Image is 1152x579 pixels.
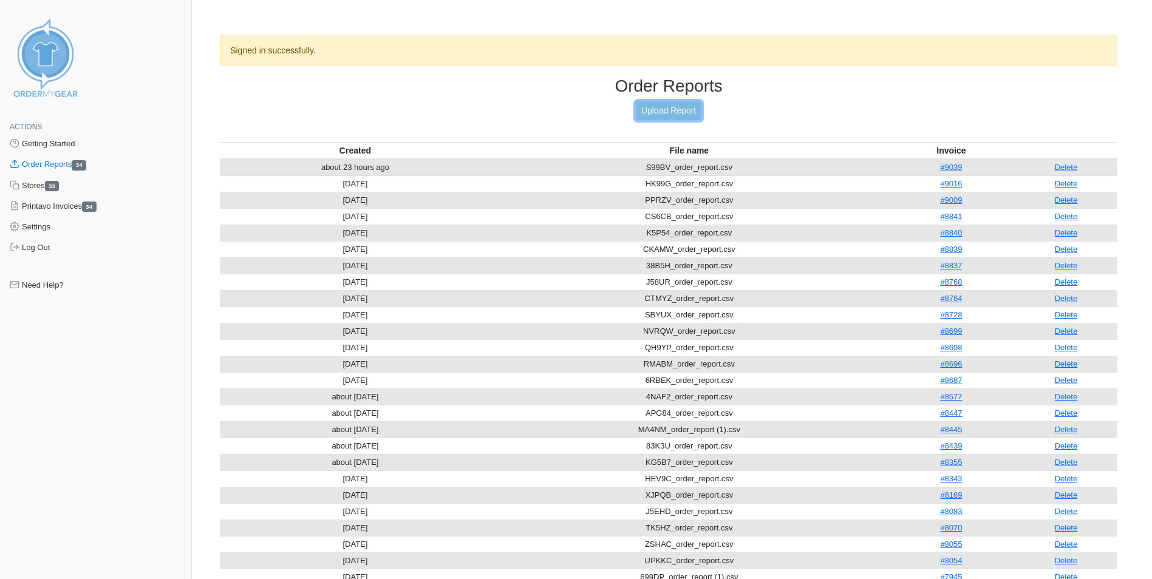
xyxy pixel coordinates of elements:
[940,343,962,352] a: #8698
[491,421,888,438] td: MA4NM_order_report (1).csv
[220,356,491,372] td: [DATE]
[220,470,491,487] td: [DATE]
[491,552,888,569] td: UPKKC_order_report.csv
[491,503,888,520] td: J5EHD_order_report.csv
[1055,245,1078,254] a: Delete
[491,372,888,388] td: 6RBEK_order_report.csv
[491,487,888,503] td: XJPQB_order_report.csv
[491,520,888,536] td: TK5HZ_order_report.csv
[491,257,888,274] td: 38B5H_order_report.csv
[940,540,962,549] a: #8055
[940,376,962,385] a: #8687
[491,356,888,372] td: RMABM_order_report.csv
[1055,310,1078,319] a: Delete
[220,76,1117,96] h3: Order Reports
[220,405,491,421] td: about [DATE]
[220,454,491,470] td: about [DATE]
[940,474,962,483] a: #8343
[220,257,491,274] td: [DATE]
[940,425,962,434] a: #8445
[940,327,962,336] a: #8699
[82,201,97,212] span: 34
[1055,228,1078,237] a: Delete
[72,160,86,171] span: 34
[491,159,888,176] td: S99BV_order_report.csv
[491,438,888,454] td: 83K3U_order_report.csv
[220,175,491,192] td: [DATE]
[491,274,888,290] td: J58UR_order_report.csv
[491,388,888,405] td: 4NAF2_order_report.csv
[1055,179,1078,188] a: Delete
[491,306,888,323] td: SBYUX_order_report.csv
[220,323,491,339] td: [DATE]
[220,274,491,290] td: [DATE]
[888,142,1015,159] th: Invoice
[491,536,888,552] td: ZSHAC_order_report.csv
[636,101,701,120] a: Upload Report
[220,306,491,323] td: [DATE]
[1055,195,1078,205] a: Delete
[220,35,1117,66] div: Signed in successfully.
[1055,507,1078,516] a: Delete
[220,552,491,569] td: [DATE]
[220,372,491,388] td: [DATE]
[940,261,962,270] a: #8837
[940,523,962,532] a: #8070
[491,208,888,225] td: CS6CB_order_report.csv
[1055,425,1078,434] a: Delete
[491,323,888,339] td: NVRQW_order_report.csv
[940,179,962,188] a: #9016
[220,438,491,454] td: about [DATE]
[940,294,962,303] a: #8764
[220,225,491,241] td: [DATE]
[940,507,962,516] a: #8083
[940,212,962,221] a: #8841
[940,458,962,467] a: #8355
[1055,490,1078,499] a: Delete
[10,123,42,131] span: Actions
[1055,523,1078,532] a: Delete
[491,405,888,421] td: APG84_order_report.csv
[220,520,491,536] td: [DATE]
[1055,277,1078,286] a: Delete
[491,241,888,257] td: CKAMW_order_report.csv
[1055,212,1078,221] a: Delete
[491,470,888,487] td: HEV9C_order_report.csv
[1055,441,1078,450] a: Delete
[1055,359,1078,368] a: Delete
[220,503,491,520] td: [DATE]
[220,388,491,405] td: about [DATE]
[1055,261,1078,270] a: Delete
[491,142,888,159] th: File name
[220,339,491,356] td: [DATE]
[940,392,962,401] a: #8577
[1055,540,1078,549] a: Delete
[491,225,888,241] td: K5P54_order_report.csv
[1055,376,1078,385] a: Delete
[220,241,491,257] td: [DATE]
[940,490,962,499] a: #8169
[940,195,962,205] a: #9009
[491,454,888,470] td: KG5B7_order_report.csv
[1055,474,1078,483] a: Delete
[220,192,491,208] td: [DATE]
[491,192,888,208] td: PPRZV_order_report.csv
[940,277,962,286] a: #8768
[940,310,962,319] a: #8728
[220,208,491,225] td: [DATE]
[1055,556,1078,565] a: Delete
[940,441,962,450] a: #8439
[940,228,962,237] a: #8840
[1055,458,1078,467] a: Delete
[940,163,962,172] a: #9039
[940,359,962,368] a: #8696
[220,536,491,552] td: [DATE]
[940,556,962,565] a: #8054
[220,487,491,503] td: [DATE]
[1055,327,1078,336] a: Delete
[45,181,60,191] span: 33
[220,142,491,159] th: Created
[940,408,962,418] a: #8447
[1055,408,1078,418] a: Delete
[1055,392,1078,401] a: Delete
